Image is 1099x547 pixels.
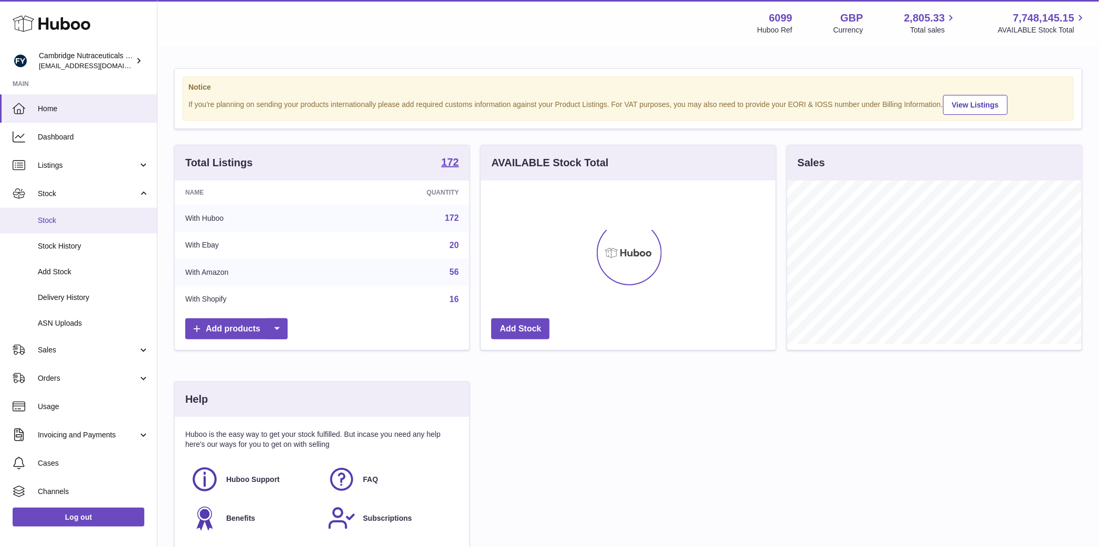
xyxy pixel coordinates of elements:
a: 172 [445,213,459,222]
div: Cambridge Nutraceuticals Ltd [39,51,133,71]
span: Cases [38,458,149,468]
a: 2,805.33 Total sales [904,11,957,35]
strong: Notice [188,82,1068,92]
span: Benefits [226,513,255,523]
span: FAQ [363,475,378,485]
span: Usage [38,402,149,412]
td: With Shopify [175,286,336,313]
a: 172 [441,157,459,169]
span: Subscriptions [363,513,412,523]
a: View Listings [943,95,1008,115]
span: Orders [38,373,138,383]
a: 56 [450,267,459,276]
span: 7,748,145.15 [1013,11,1074,25]
span: Invoicing and Payments [38,430,138,440]
span: Stock History [38,241,149,251]
span: Sales [38,345,138,355]
a: Benefits [191,504,317,532]
div: Huboo Ref [757,25,792,35]
span: Delivery History [38,293,149,303]
th: Name [175,180,336,205]
span: Listings [38,160,138,170]
span: 2,805.33 [904,11,945,25]
h3: Total Listings [185,156,253,170]
a: Subscriptions [327,504,454,532]
strong: 6099 [769,11,792,25]
img: huboo@camnutra.com [13,53,28,69]
span: AVAILABLE Stock Total [998,25,1086,35]
p: Huboo is the easy way to get your stock fulfilled. But incase you need any help here's our ways f... [185,430,459,449]
td: With Huboo [175,205,336,232]
span: Channels [38,487,149,497]
span: Home [38,104,149,114]
td: With Ebay [175,232,336,259]
td: With Amazon [175,259,336,286]
strong: 172 [441,157,459,167]
span: ASN Uploads [38,318,149,328]
span: Stock [38,216,149,226]
a: Add Stock [491,318,549,340]
a: 20 [450,241,459,250]
h3: AVAILABLE Stock Total [491,156,608,170]
h3: Help [185,392,208,406]
span: Dashboard [38,132,149,142]
th: Quantity [336,180,469,205]
div: Currency [833,25,863,35]
h3: Sales [798,156,825,170]
a: Huboo Support [191,465,317,494]
a: 16 [450,295,459,304]
a: Log out [13,508,144,527]
strong: GBP [840,11,863,25]
span: Add Stock [38,267,149,277]
a: FAQ [327,465,454,494]
span: Stock [38,189,138,199]
span: Total sales [910,25,957,35]
div: If you're planning on sending your products internationally please add required customs informati... [188,93,1068,115]
a: Add products [185,318,288,340]
a: 7,748,145.15 AVAILABLE Stock Total [998,11,1086,35]
span: [EMAIL_ADDRESS][DOMAIN_NAME] [39,61,154,70]
span: Huboo Support [226,475,280,485]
